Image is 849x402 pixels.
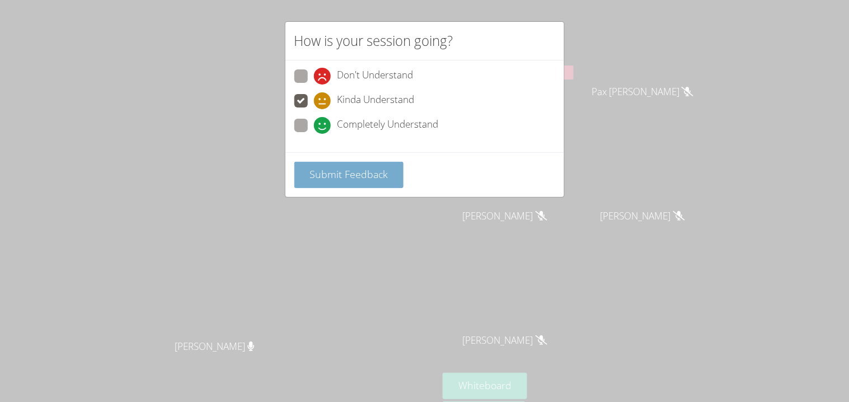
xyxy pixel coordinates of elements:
h2: How is your session going? [294,31,453,51]
span: Completely Understand [337,117,439,134]
button: Submit Feedback [294,162,404,188]
span: Don't Understand [337,68,414,85]
span: Kinda Understand [337,92,415,109]
span: Submit Feedback [309,167,388,181]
